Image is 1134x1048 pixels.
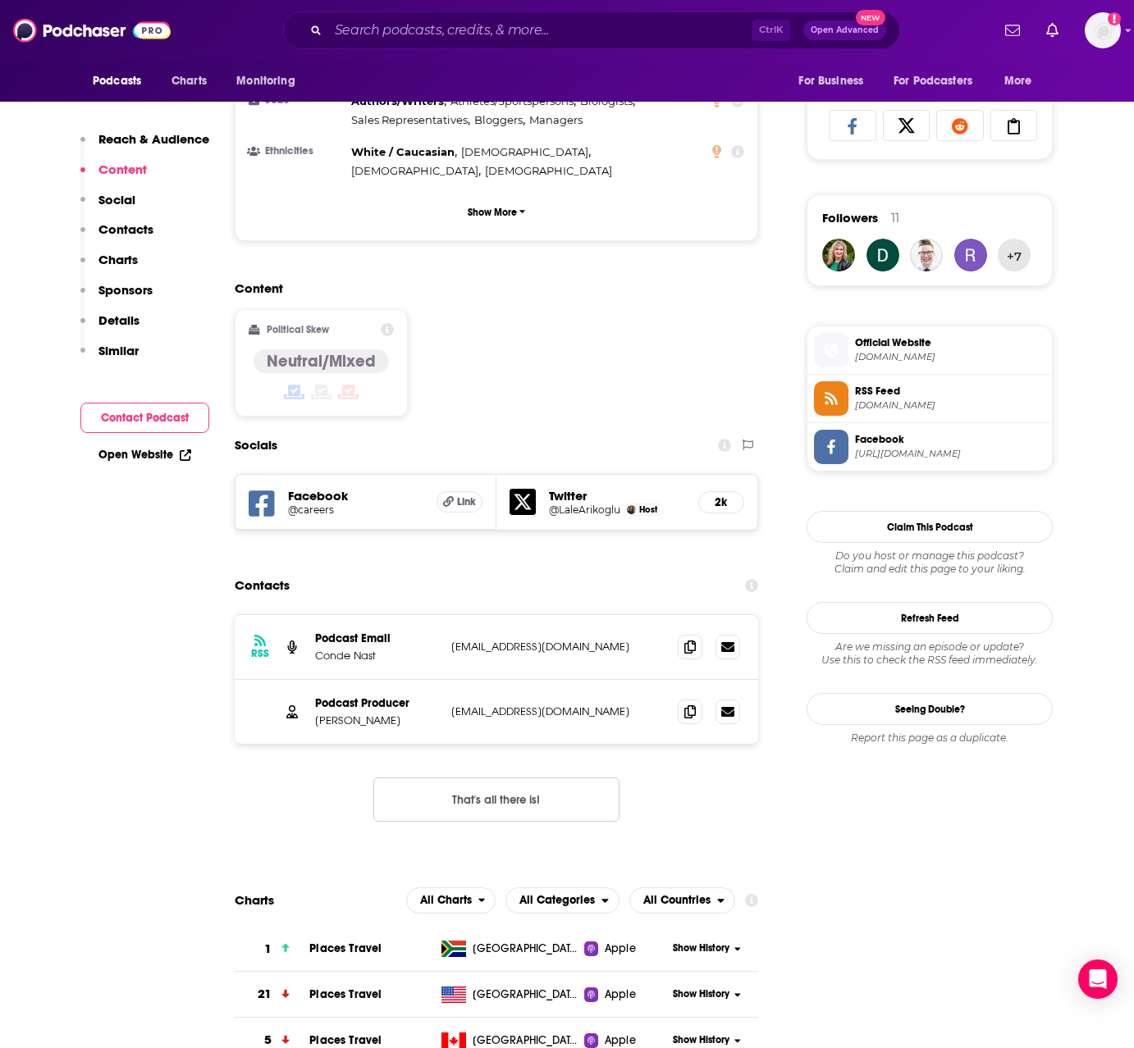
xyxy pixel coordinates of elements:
[235,927,309,972] a: 1
[936,110,984,141] a: Share on Reddit
[420,895,472,906] span: All Charts
[351,143,457,162] span: ,
[954,239,987,271] img: Condrytravels101
[580,94,633,107] span: Biologists
[855,351,1045,363] span: facebook.com
[473,986,579,1003] span: United States
[673,987,729,1001] span: Show History
[807,731,1053,745] div: Report this page as a duplicate.
[891,211,899,226] div: 11
[80,312,139,343] button: Details
[235,430,277,461] h2: Socials
[81,66,162,97] button: open menu
[529,113,583,126] span: Managers
[450,94,574,107] span: Athletes/Sportspersons
[627,505,636,514] img: Lale Arikoglu
[406,887,496,914] button: open menu
[98,131,209,147] p: Reach & Audience
[80,192,135,222] button: Social
[894,70,972,93] span: For Podcasters
[814,333,1045,367] a: Official Website[DOMAIN_NAME]
[80,221,153,252] button: Contacts
[519,895,595,906] span: All Categories
[807,549,1053,563] span: Do you host or manage this podcast?
[264,940,272,959] h3: 1
[883,66,996,97] button: open menu
[668,1033,747,1047] button: Show History
[811,26,879,34] span: Open Advanced
[910,239,943,271] img: ForFolxSake
[288,503,423,516] a: @careers
[855,384,1045,399] span: RSS Feed
[80,282,153,312] button: Sponsors
[258,985,272,1004] h3: 21
[468,207,517,218] p: Show More
[249,197,744,227] button: Show More
[807,602,1053,634] button: Refresh Feed
[1085,12,1121,48] span: Logged in as Ashley_Beenen
[668,987,747,1001] button: Show History
[315,696,438,710] p: Podcast Producer
[309,941,382,955] a: Places Travel
[629,887,735,914] button: open menu
[1108,12,1121,25] svg: Add a profile image
[235,972,309,1017] a: 21
[315,649,438,663] p: Conde Nast
[171,70,207,93] span: Charts
[998,239,1031,271] button: +7
[98,448,191,462] a: Open Website
[80,252,138,282] button: Charts
[822,239,855,271] img: tammywellness
[267,351,376,371] h4: Neutral/Mixed
[1040,16,1065,44] a: Show notifications dropdown
[712,495,730,509] h5: 2k
[814,430,1045,464] a: Facebook[URL][DOMAIN_NAME]
[822,210,878,226] span: Followers
[98,312,139,328] p: Details
[856,10,885,25] span: New
[855,448,1045,460] span: https://www.facebook.com/careers
[251,647,269,660] h3: RSS
[807,693,1053,725] a: Seeing Double?
[351,145,455,158] span: White / Caucasian
[98,162,147,177] p: Content
[235,570,290,601] h2: Contacts
[373,777,620,822] button: Nothing here.
[883,110,931,141] a: Share on X/Twitter
[1004,70,1032,93] span: More
[807,549,1053,576] div: Claim and edit this page to your liking.
[549,503,620,516] a: @LaleArikoglu
[673,941,729,955] span: Show History
[584,986,667,1003] a: Apple
[999,16,1027,44] a: Show notifications dropdown
[474,111,525,130] span: ,
[855,432,1045,447] span: Facebook
[13,15,171,46] a: Podchaser - Follow, Share and Rate Podcasts
[829,110,876,141] a: Share on Facebook
[98,252,138,267] p: Charts
[451,704,665,718] p: [EMAIL_ADDRESS][DOMAIN_NAME]
[315,713,438,727] p: [PERSON_NAME]
[643,895,711,906] span: All Countries
[236,70,295,93] span: Monitoring
[807,511,1053,543] button: Claim This Podcast
[787,66,884,97] button: open menu
[867,239,899,271] img: whileshesaway
[435,941,585,957] a: [GEOGRAPHIC_DATA]
[315,631,438,645] p: Podcast Email
[855,399,1045,412] span: publicfeeds.net
[235,280,745,296] h2: Content
[98,192,135,207] p: Social
[474,113,523,126] span: Bloggers
[351,164,478,177] span: [DEMOGRAPHIC_DATA]
[98,282,153,298] p: Sponsors
[351,94,444,107] span: Authors/Writers
[1078,959,1118,999] div: Open Intercom Messenger
[605,986,636,1003] span: Apple
[351,111,470,130] span: ,
[80,131,209,162] button: Reach & Audience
